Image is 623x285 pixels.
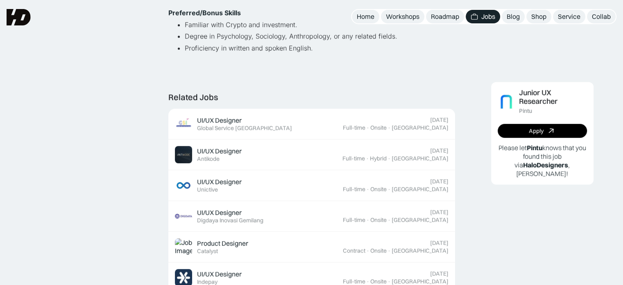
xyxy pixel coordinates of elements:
div: Onsite [370,186,387,193]
div: · [366,124,369,131]
div: Hybrid [370,155,387,162]
div: · [366,217,369,223]
a: Jobs [466,10,500,23]
div: [GEOGRAPHIC_DATA] [392,186,449,193]
div: Global Service [GEOGRAPHIC_DATA] [197,125,292,132]
div: Collab [592,12,611,21]
a: Job ImageUI/UX DesignerAntikode[DATE]Full-time·Hybrid·[GEOGRAPHIC_DATA] [168,139,455,170]
a: Roadmap [426,10,464,23]
div: Home [357,12,374,21]
p: Please let knows that you found this job via , [PERSON_NAME]! [498,144,587,178]
img: Job Image [498,93,515,110]
img: Job Image [175,238,192,255]
div: Digdaya Inovasi Gemilang [197,217,263,224]
div: · [387,124,391,131]
a: Workshops [381,10,424,23]
a: Collab [587,10,616,23]
div: · [366,278,369,285]
li: Degree in Psychology, Sociology, Anthropology, or any related fields. [185,30,455,42]
div: Related Jobs [168,92,218,102]
div: [GEOGRAPHIC_DATA] [392,155,449,162]
a: Blog [502,10,525,23]
div: [DATE] [430,116,449,123]
div: UI/UX Designer [197,208,242,217]
a: Home [352,10,379,23]
div: Pintu [519,107,532,114]
div: Full-time [343,186,365,193]
img: Job Image [175,177,192,194]
div: Product Designer [197,239,248,248]
a: Shop [526,10,551,23]
div: Onsite [370,278,387,285]
div: Unictive [197,186,218,193]
div: [GEOGRAPHIC_DATA] [392,278,449,285]
div: Jobs [481,12,495,21]
div: UI/UX Designer [197,178,242,186]
div: · [366,186,369,193]
div: Apply [529,128,544,135]
div: · [387,278,391,285]
a: Job ImageUI/UX DesignerDigdaya Inovasi Gemilang[DATE]Full-time·Onsite·[GEOGRAPHIC_DATA] [168,201,455,232]
a: Apply [498,124,587,138]
div: · [387,217,391,223]
li: Proficiency in written and spoken English. [185,42,455,66]
div: UI/UX Designer [197,147,242,155]
div: · [366,247,369,254]
strong: Preferred/Bonus Skills [168,9,241,17]
div: Catalyst [197,248,218,255]
div: Onsite [370,124,387,131]
div: [GEOGRAPHIC_DATA] [392,124,449,131]
div: · [387,247,391,254]
div: Workshops [386,12,419,21]
img: Job Image [175,115,192,132]
a: Job ImageProduct DesignerCatalyst[DATE]Contract·Onsite·[GEOGRAPHIC_DATA] [168,232,455,262]
a: Job ImageUI/UX DesignerUnictive[DATE]Full-time·Onsite·[GEOGRAPHIC_DATA] [168,170,455,201]
div: Shop [531,12,546,21]
a: Service [553,10,585,23]
div: · [387,186,391,193]
div: Contract [343,247,365,254]
div: [DATE] [430,270,449,277]
b: Pintu [527,144,542,152]
div: Full-time [343,278,365,285]
div: Onsite [370,217,387,223]
div: Antikode [197,155,220,162]
div: [DATE] [430,147,449,154]
div: · [387,155,391,162]
div: Full-time [343,217,365,223]
div: · [366,155,369,162]
div: [DATE] [430,178,449,185]
img: Job Image [175,146,192,163]
div: Blog [507,12,520,21]
div: Roadmap [431,12,459,21]
div: [GEOGRAPHIC_DATA] [392,247,449,254]
div: Junior UX Researcher [519,89,587,106]
div: UI/UX Designer [197,270,242,278]
img: Job Image [175,207,192,225]
a: Job ImageUI/UX DesignerGlobal Service [GEOGRAPHIC_DATA][DATE]Full-time·Onsite·[GEOGRAPHIC_DATA] [168,109,455,139]
b: HaloDesigners [523,161,568,169]
div: Service [558,12,580,21]
div: Full-time [342,155,365,162]
div: Onsite [370,247,387,254]
div: [GEOGRAPHIC_DATA] [392,217,449,223]
div: [DATE] [430,239,449,246]
li: Familiar with Crypto and investment. [185,19,455,31]
div: Full-time [343,124,365,131]
div: UI/UX Designer [197,116,242,125]
div: [DATE] [430,209,449,216]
